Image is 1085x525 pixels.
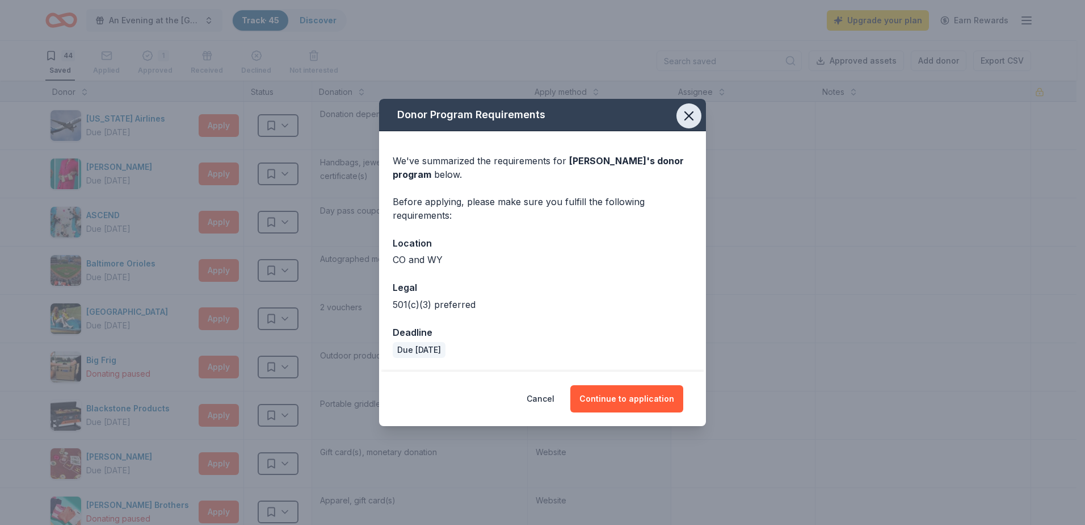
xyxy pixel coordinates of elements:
div: Due [DATE] [393,342,445,358]
div: CO and WY [393,253,692,266]
div: We've summarized the requirements for below. [393,154,692,181]
div: Donor Program Requirements [379,99,706,131]
div: 501(c)(3) preferred [393,298,692,311]
div: Deadline [393,325,692,340]
div: Before applying, please make sure you fulfill the following requirements: [393,195,692,222]
div: Legal [393,280,692,295]
button: Continue to application [570,385,683,413]
button: Cancel [527,385,554,413]
div: Location [393,236,692,251]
